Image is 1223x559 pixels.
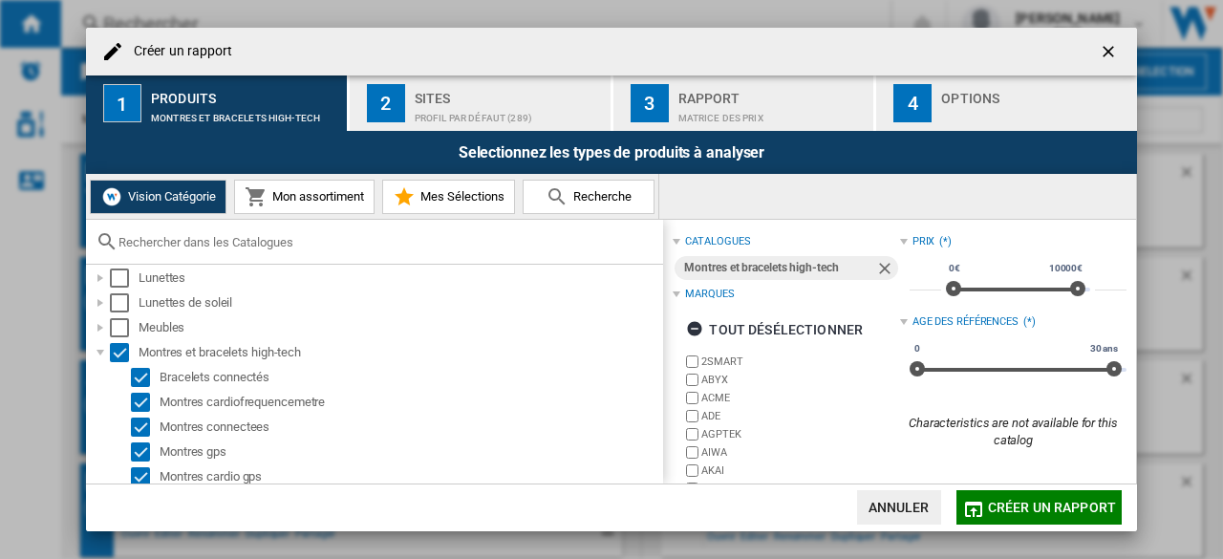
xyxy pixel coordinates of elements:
[912,341,923,356] span: 0
[110,293,139,312] md-checkbox: Select
[701,355,899,369] label: 2SMART
[685,287,734,302] div: Marques
[680,312,869,347] button: tout désélectionner
[139,269,660,288] div: Lunettes
[701,427,899,441] label: AGPTEK
[110,343,139,362] md-checkbox: Select
[86,131,1137,174] div: Selectionnez les types de produits à analyser
[686,428,698,441] input: brand.name
[139,343,660,362] div: Montres et bracelets high-tech
[701,409,899,423] label: ADE
[160,393,660,412] div: Montres cardiofrequencemetre
[686,392,698,404] input: brand.name
[1087,341,1121,356] span: 30 ans
[569,189,632,204] span: Recherche
[416,189,504,204] span: Mes Sélections
[875,259,898,282] ng-md-icon: Retirer
[701,373,899,387] label: ABYX
[367,84,405,122] div: 2
[686,464,698,477] input: brand.name
[912,234,935,249] div: Prix
[415,103,603,123] div: Profil par défaut (289)
[350,75,612,131] button: 2 Sites Profil par défaut (289)
[893,84,932,122] div: 4
[86,75,349,131] button: 1 Produits Montres et bracelets high-tech
[268,189,364,204] span: Mon assortiment
[686,410,698,422] input: brand.name
[131,467,160,486] md-checkbox: Select
[1046,261,1085,276] span: 10000€
[151,83,339,103] div: Produits
[234,180,375,214] button: Mon assortiment
[686,446,698,459] input: brand.name
[118,235,654,249] input: Rechercher dans les Catalogues
[876,75,1137,131] button: 4 Options
[110,318,139,337] md-checkbox: Select
[100,185,123,208] img: wiser-icon-white.png
[912,314,1019,330] div: Age des références
[685,234,750,249] div: catalogues
[988,500,1116,515] span: Créer un rapport
[523,180,654,214] button: Recherche
[701,463,899,478] label: AKAI
[131,442,160,462] md-checkbox: Select
[160,467,660,486] div: Montres cardio gps
[1099,42,1122,65] ng-md-icon: getI18NText('BUTTONS.CLOSE_DIALOG')
[684,256,874,280] div: Montres et bracelets high-tech
[415,83,603,103] div: Sites
[678,103,867,123] div: Matrice des prix
[110,269,139,288] md-checkbox: Select
[613,75,876,131] button: 3 Rapport Matrice des prix
[1091,32,1129,71] button: getI18NText('BUTTONS.CLOSE_DIALOG')
[139,318,660,337] div: Meubles
[686,355,698,368] input: brand.name
[678,83,867,103] div: Rapport
[686,312,863,347] div: tout désélectionner
[160,418,660,437] div: Montres connectees
[631,84,669,122] div: 3
[956,490,1122,525] button: Créer un rapport
[941,83,1129,103] div: Options
[151,103,339,123] div: Montres et bracelets high-tech
[701,391,899,405] label: ACME
[701,445,899,460] label: AIWA
[900,415,1126,449] div: Characteristics are not available for this catalog
[160,368,660,387] div: Bracelets connectés
[686,374,698,386] input: brand.name
[131,368,160,387] md-checkbox: Select
[139,293,660,312] div: Lunettes de soleil
[124,42,233,61] h4: Créer un rapport
[131,393,160,412] md-checkbox: Select
[857,490,941,525] button: Annuler
[160,442,660,462] div: Montres gps
[382,180,515,214] button: Mes Sélections
[946,261,963,276] span: 0€
[123,189,216,204] span: Vision Catégorie
[131,418,160,437] md-checkbox: Select
[103,84,141,122] div: 1
[90,180,226,214] button: Vision Catégorie
[701,482,899,496] label: AKASHI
